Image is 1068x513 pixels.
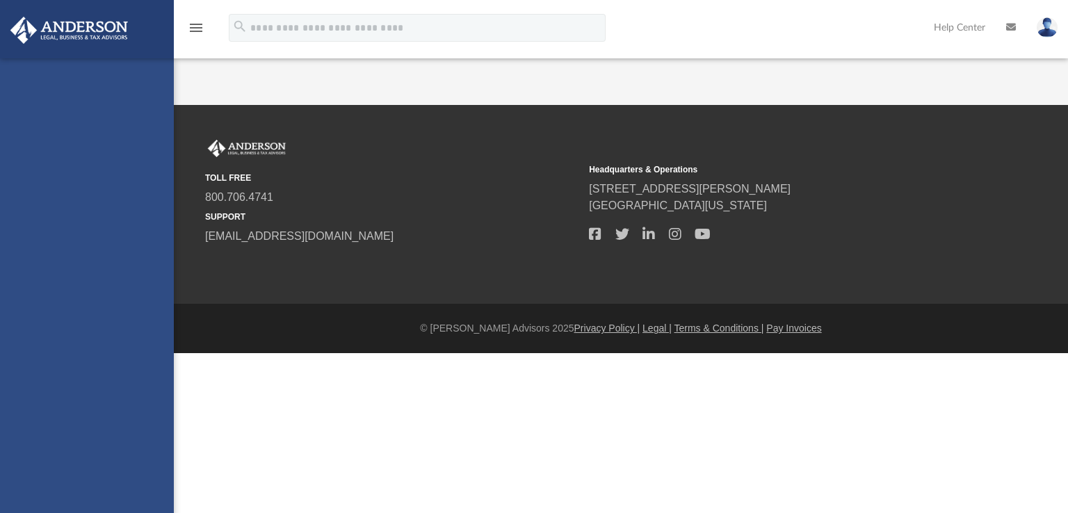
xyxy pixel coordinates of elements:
[205,172,579,184] small: TOLL FREE
[188,19,204,36] i: menu
[205,140,289,158] img: Anderson Advisors Platinum Portal
[174,321,1068,336] div: © [PERSON_NAME] Advisors 2025
[6,17,132,44] img: Anderson Advisors Platinum Portal
[232,19,248,34] i: search
[205,230,394,242] a: [EMAIL_ADDRESS][DOMAIN_NAME]
[674,323,764,334] a: Terms & Conditions |
[766,323,821,334] a: Pay Invoices
[188,26,204,36] a: menu
[589,183,791,195] a: [STREET_ADDRESS][PERSON_NAME]
[642,323,672,334] a: Legal |
[574,323,640,334] a: Privacy Policy |
[1037,17,1058,38] img: User Pic
[589,163,963,176] small: Headquarters & Operations
[205,211,579,223] small: SUPPORT
[205,191,273,203] a: 800.706.4741
[589,199,767,211] a: [GEOGRAPHIC_DATA][US_STATE]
